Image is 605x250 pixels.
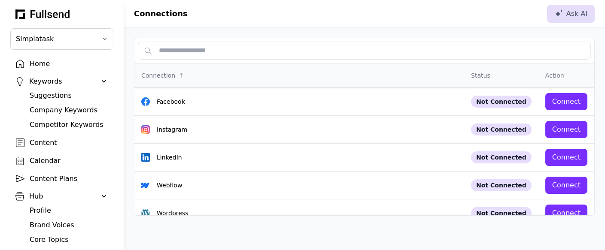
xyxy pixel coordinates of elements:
div: Action [545,71,564,80]
div: Webflow [141,181,457,190]
a: Brand Voices [24,218,113,232]
div: Not Connected [471,123,532,136]
a: Core Topics [24,232,113,247]
div: Core Topics [30,235,108,245]
div: Profile [30,205,108,216]
a: Calendar [10,154,113,168]
div: Company Keywords [30,105,108,115]
div: Connect [552,152,581,163]
div: Home [30,59,108,69]
button: Connect [545,205,587,222]
div: Connection [141,71,175,80]
div: Competitor Keywords [30,120,108,130]
div: Not Connected [471,207,532,219]
div: Instagram [141,125,457,134]
button: Connect [545,93,587,110]
div: Keywords [29,76,94,87]
img: Wordpress [141,209,150,217]
button: Ask AI [547,5,595,23]
button: Connect [545,177,587,194]
div: LinkedIn [141,153,457,162]
a: Profile [24,203,113,218]
div: Connect [552,208,581,218]
div: Brand Voices [30,220,108,230]
div: Calendar [30,156,108,166]
div: Connect [552,180,581,190]
a: Content [10,136,113,150]
img: Instagram [141,125,150,134]
img: Facebook [141,97,150,106]
img: LinkedIn [141,153,150,162]
a: Company Keywords [24,103,113,117]
div: Connect [552,124,581,135]
div: Suggestions [30,90,108,101]
a: Competitor Keywords [24,117,113,132]
img: Webflow [141,183,150,188]
button: Connect [545,121,587,138]
div: Wordpress [141,209,457,217]
a: Home [10,57,113,71]
span: Simplatask [16,34,96,44]
a: Content Plans [10,172,113,186]
a: Suggestions [24,88,113,103]
div: Not Connected [471,96,532,108]
div: Facebook [141,97,457,106]
button: Connect [545,149,587,166]
div: Status [471,71,490,80]
div: Content [30,138,108,148]
div: ↑ [179,71,184,80]
div: Connect [552,96,581,107]
div: Not Connected [471,151,532,163]
div: Hub [29,191,94,202]
h1: Connections [134,8,188,20]
div: Ask AI [554,9,587,19]
div: Not Connected [471,179,532,191]
button: Simplatask [10,28,113,50]
div: Content Plans [30,174,108,184]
